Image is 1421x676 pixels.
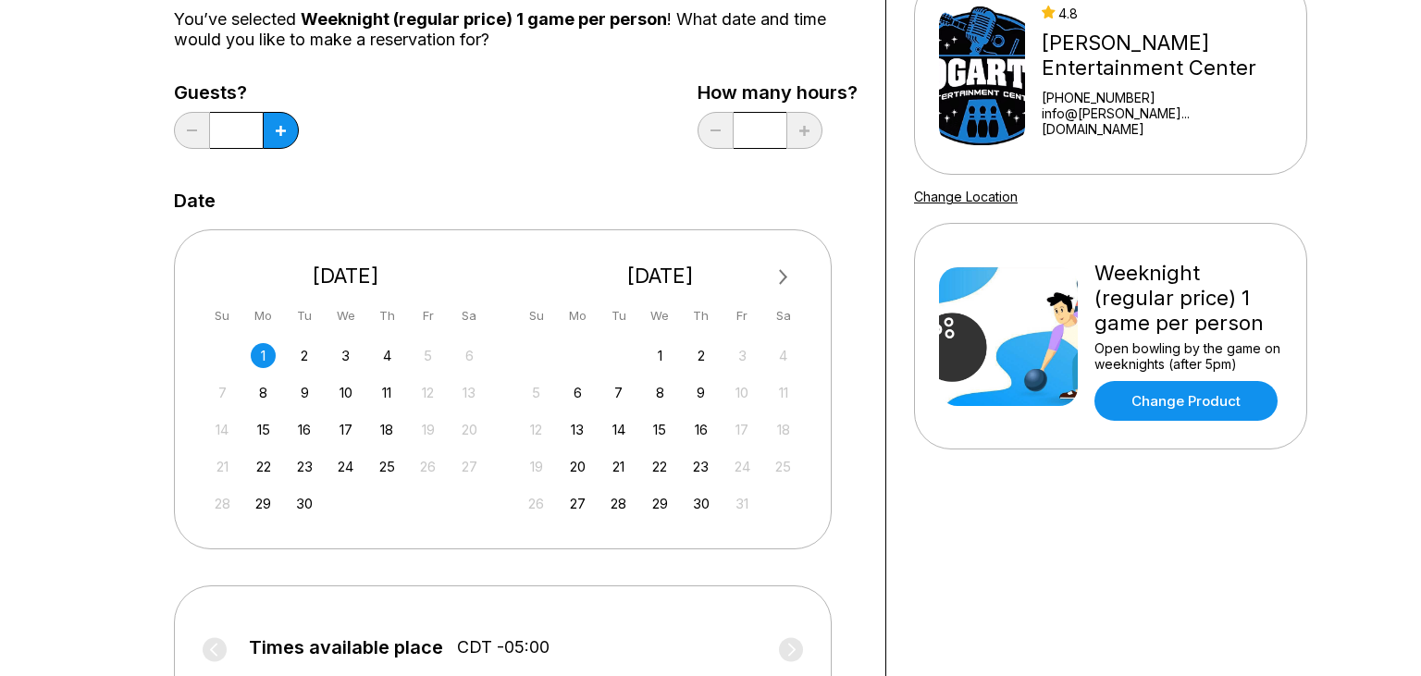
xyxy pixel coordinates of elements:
div: Not available Friday, October 10th, 2025 [730,380,755,405]
img: Weeknight (regular price) 1 game per person [939,267,1078,406]
div: Choose Thursday, September 4th, 2025 [375,343,400,368]
div: Su [524,303,549,328]
div: [DATE] [517,264,804,289]
div: We [648,303,673,328]
div: [PERSON_NAME] Entertainment Center [1042,31,1282,80]
a: Change Location [914,189,1018,204]
span: Weeknight (regular price) 1 game per person [301,9,667,29]
div: Not available Saturday, October 25th, 2025 [771,454,796,479]
div: Not available Saturday, September 20th, 2025 [457,417,482,442]
div: Not available Sunday, September 21st, 2025 [210,454,235,479]
div: Choose Monday, October 27th, 2025 [565,491,590,516]
div: Choose Thursday, October 23rd, 2025 [688,454,713,479]
div: Choose Monday, October 20th, 2025 [565,454,590,479]
div: Not available Friday, September 12th, 2025 [415,380,440,405]
div: Not available Friday, October 31st, 2025 [730,491,755,516]
div: 4.8 [1042,6,1282,21]
div: Choose Tuesday, September 23rd, 2025 [292,454,317,479]
div: Sa [771,303,796,328]
div: Choose Monday, September 22nd, 2025 [251,454,276,479]
div: Mo [565,303,590,328]
div: Choose Wednesday, October 15th, 2025 [648,417,673,442]
div: Not available Saturday, October 11th, 2025 [771,380,796,405]
div: Not available Saturday, October 4th, 2025 [771,343,796,368]
span: CDT -05:00 [457,637,550,658]
div: Choose Tuesday, September 30th, 2025 [292,491,317,516]
div: Choose Thursday, September 18th, 2025 [375,417,400,442]
div: Choose Tuesday, September 16th, 2025 [292,417,317,442]
span: Times available place [249,637,443,658]
div: Choose Thursday, October 9th, 2025 [688,380,713,405]
div: Not available Saturday, September 6th, 2025 [457,343,482,368]
div: Not available Saturday, September 13th, 2025 [457,380,482,405]
button: Next Month [769,263,798,292]
div: Not available Saturday, October 18th, 2025 [771,417,796,442]
div: Tu [606,303,631,328]
div: Open bowling by the game on weeknights (after 5pm) [1094,340,1282,372]
div: Not available Friday, October 17th, 2025 [730,417,755,442]
div: Not available Sunday, October 5th, 2025 [524,380,549,405]
div: Choose Wednesday, October 29th, 2025 [648,491,673,516]
div: Choose Wednesday, September 10th, 2025 [333,380,358,405]
div: Su [210,303,235,328]
div: Choose Tuesday, October 14th, 2025 [606,417,631,442]
div: Th [375,303,400,328]
div: Weeknight (regular price) 1 game per person [1094,261,1282,336]
div: Fr [415,303,440,328]
div: Mo [251,303,276,328]
a: info@[PERSON_NAME]...[DOMAIN_NAME] [1042,105,1282,137]
div: Choose Tuesday, September 9th, 2025 [292,380,317,405]
div: Not available Sunday, September 14th, 2025 [210,417,235,442]
div: Not available Sunday, September 28th, 2025 [210,491,235,516]
div: month 2025-09 [207,341,485,516]
div: Choose Thursday, October 30th, 2025 [688,491,713,516]
div: Not available Sunday, October 26th, 2025 [524,491,549,516]
div: Not available Friday, September 26th, 2025 [415,454,440,479]
div: Choose Wednesday, October 22nd, 2025 [648,454,673,479]
div: Choose Monday, October 6th, 2025 [565,380,590,405]
div: Choose Monday, September 1st, 2025 [251,343,276,368]
div: Not available Sunday, October 12th, 2025 [524,417,549,442]
div: Choose Wednesday, September 3rd, 2025 [333,343,358,368]
label: Date [174,191,216,211]
div: Choose Wednesday, October 8th, 2025 [648,380,673,405]
div: Not available Sunday, September 7th, 2025 [210,380,235,405]
div: Choose Wednesday, September 17th, 2025 [333,417,358,442]
div: Not available Friday, September 5th, 2025 [415,343,440,368]
a: Change Product [1094,381,1278,421]
div: Th [688,303,713,328]
div: month 2025-10 [522,341,799,516]
div: Choose Tuesday, September 2nd, 2025 [292,343,317,368]
div: Choose Thursday, October 2nd, 2025 [688,343,713,368]
div: Tu [292,303,317,328]
div: We [333,303,358,328]
div: Choose Monday, September 15th, 2025 [251,417,276,442]
div: Choose Tuesday, October 7th, 2025 [606,380,631,405]
div: Choose Tuesday, October 21st, 2025 [606,454,631,479]
div: Not available Friday, October 3rd, 2025 [730,343,755,368]
div: Not available Sunday, October 19th, 2025 [524,454,549,479]
div: Fr [730,303,755,328]
div: [DATE] [203,264,489,289]
div: Choose Tuesday, October 28th, 2025 [606,491,631,516]
div: Choose Monday, October 13th, 2025 [565,417,590,442]
label: How many hours? [698,82,858,103]
div: Not available Saturday, September 27th, 2025 [457,454,482,479]
div: Choose Thursday, September 25th, 2025 [375,454,400,479]
div: Choose Thursday, October 16th, 2025 [688,417,713,442]
div: Not available Friday, September 19th, 2025 [415,417,440,442]
div: Choose Wednesday, October 1st, 2025 [648,343,673,368]
div: Sa [457,303,482,328]
div: [PHONE_NUMBER] [1042,90,1282,105]
div: Choose Wednesday, September 24th, 2025 [333,454,358,479]
div: You’ve selected ! What date and time would you like to make a reservation for? [174,9,858,50]
label: Guests? [174,82,299,103]
img: Bogart's Entertainment Center [939,6,1025,145]
div: Choose Thursday, September 11th, 2025 [375,380,400,405]
div: Choose Monday, September 29th, 2025 [251,491,276,516]
div: Choose Monday, September 8th, 2025 [251,380,276,405]
div: Not available Friday, October 24th, 2025 [730,454,755,479]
